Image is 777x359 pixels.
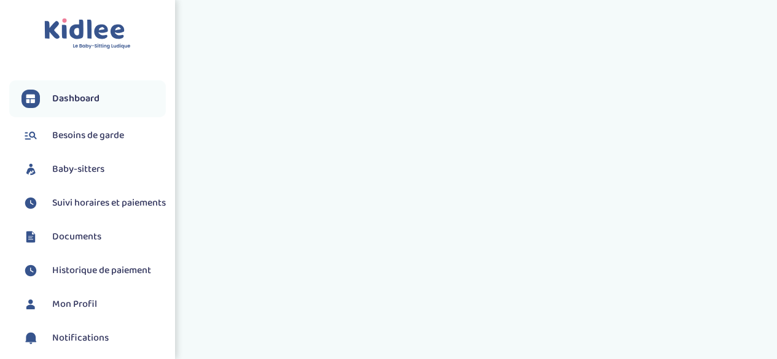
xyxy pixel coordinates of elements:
[21,228,40,246] img: documents.svg
[52,263,151,278] span: Historique de paiement
[52,297,97,312] span: Mon Profil
[52,331,109,345] span: Notifications
[21,194,40,212] img: suivihoraire.svg
[21,90,166,108] a: Dashboard
[21,261,40,280] img: suivihoraire.svg
[52,91,100,106] span: Dashboard
[21,126,166,145] a: Besoins de garde
[52,230,101,244] span: Documents
[21,329,40,347] img: notification.svg
[21,194,166,212] a: Suivi horaires et paiements
[44,18,131,50] img: logo.svg
[21,160,166,179] a: Baby-sitters
[52,196,166,210] span: Suivi horaires et paiements
[21,295,40,314] img: profil.svg
[21,228,166,246] a: Documents
[52,162,104,177] span: Baby-sitters
[21,126,40,145] img: besoin.svg
[21,295,166,314] a: Mon Profil
[21,160,40,179] img: babysitters.svg
[21,261,166,280] a: Historique de paiement
[52,128,124,143] span: Besoins de garde
[21,90,40,108] img: dashboard.svg
[21,329,166,347] a: Notifications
